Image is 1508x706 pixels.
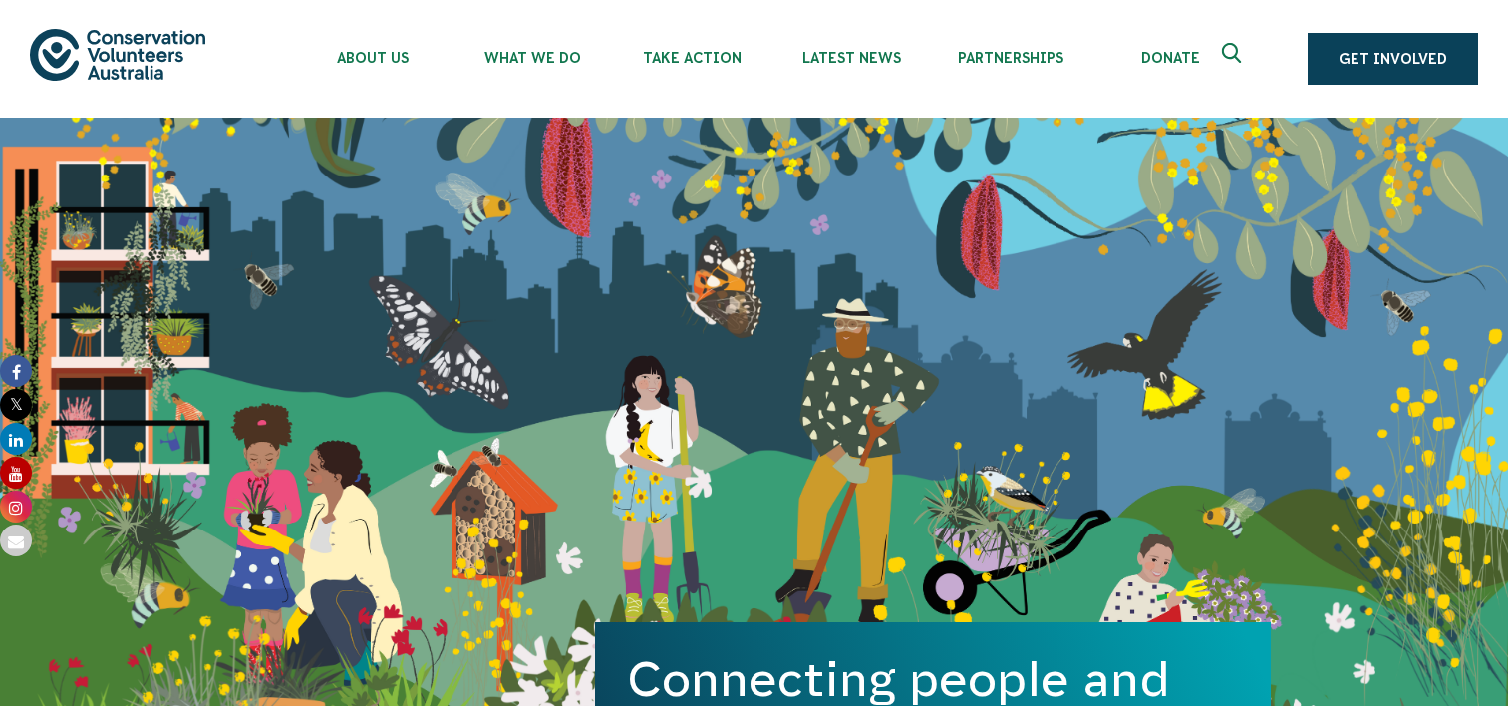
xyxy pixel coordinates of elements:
span: About Us [293,50,452,66]
span: Expand search box [1222,43,1247,75]
button: Expand search box Close search box [1210,35,1258,83]
img: logo.svg [30,29,205,80]
span: Latest News [771,50,931,66]
span: Donate [1090,50,1250,66]
a: Get Involved [1308,33,1478,85]
span: What We Do [452,50,612,66]
span: Partnerships [931,50,1090,66]
span: Take Action [612,50,771,66]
